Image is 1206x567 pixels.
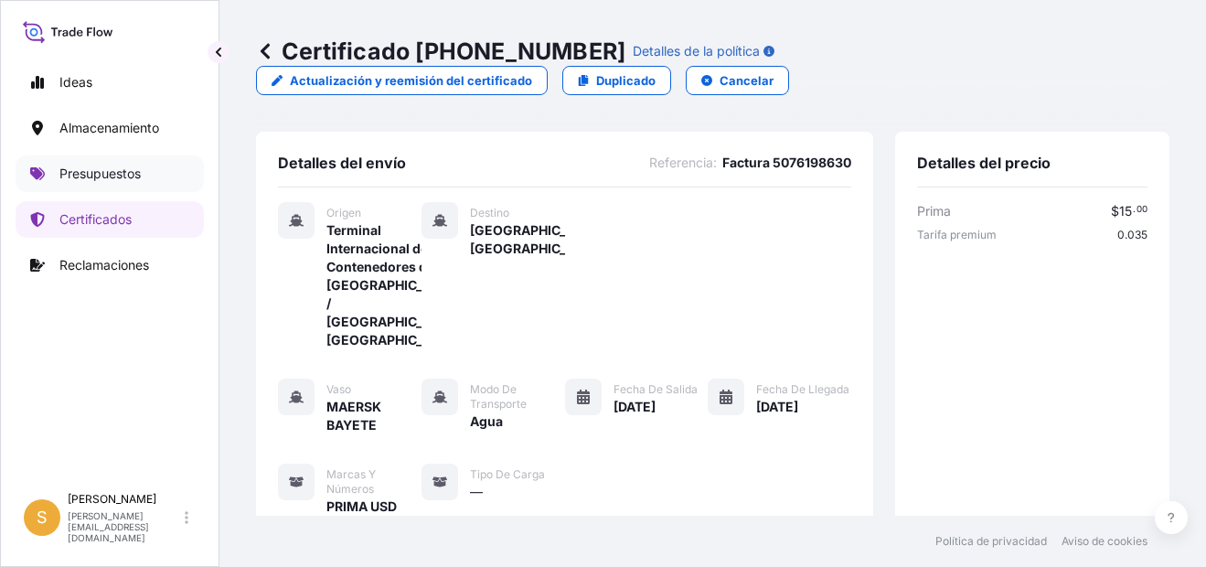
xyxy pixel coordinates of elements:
[290,71,532,90] p: Actualización y reemisión del certificado
[278,154,406,172] span: Detalles del envío
[59,73,92,91] p: Ideas
[16,201,204,238] a: Certificados
[59,256,149,274] p: Reclamaciones
[59,210,132,229] p: Certificados
[16,110,204,146] a: Almacenamiento
[326,221,422,349] span: Terminal Internacional de Contenedores de [GEOGRAPHIC_DATA] / [GEOGRAPHIC_DATA], [GEOGRAPHIC_DATA]
[917,154,1051,172] span: Detalles del precio
[917,228,997,242] span: Tarifa premium
[326,398,422,434] span: MAERSK BAYETE
[470,483,483,501] span: —
[470,221,565,258] span: [GEOGRAPHIC_DATA], [GEOGRAPHIC_DATA]
[326,206,361,220] span: Origen
[470,412,503,431] span: Agua
[649,154,717,172] span: Referencia:
[935,534,1047,549] a: Política de privacidad
[614,382,698,397] span: Fecha de salida
[37,508,48,527] span: S
[16,155,204,192] a: Presupuestos
[59,165,141,183] p: Presupuestos
[614,398,656,416] span: [DATE]
[470,467,545,482] span: Tipo de carga
[1111,205,1119,218] span: $
[16,64,204,101] a: Ideas
[68,492,181,507] p: [PERSON_NAME]
[756,382,849,397] span: Fecha de llegada
[326,382,351,397] span: Vaso
[256,66,548,95] a: Actualización y reemisión del certificado
[326,467,422,497] span: Marcas y números
[282,37,625,66] font: Certificado [PHONE_NUMBER]
[756,398,798,416] span: [DATE]
[326,497,422,552] span: PRIMA USD 40.00 // BL MAEULSF450741
[470,382,565,412] span: Modo de transporte
[1119,205,1132,218] span: 15
[59,119,159,137] p: Almacenamiento
[722,154,851,172] span: Factura 5076198630
[1133,207,1136,213] span: .
[562,66,671,95] a: Duplicado
[1137,207,1147,213] span: 00
[686,66,789,95] button: Cancelar
[470,206,509,220] span: Destino
[16,247,204,283] a: Reclamaciones
[1117,228,1147,242] span: 0.035
[633,42,760,60] p: Detalles de la política
[917,202,951,220] span: Prima
[720,71,774,90] p: Cancelar
[68,510,181,543] p: [PERSON_NAME][EMAIL_ADDRESS][DOMAIN_NAME]
[1062,534,1147,549] a: Aviso de cookies
[596,71,656,90] p: Duplicado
